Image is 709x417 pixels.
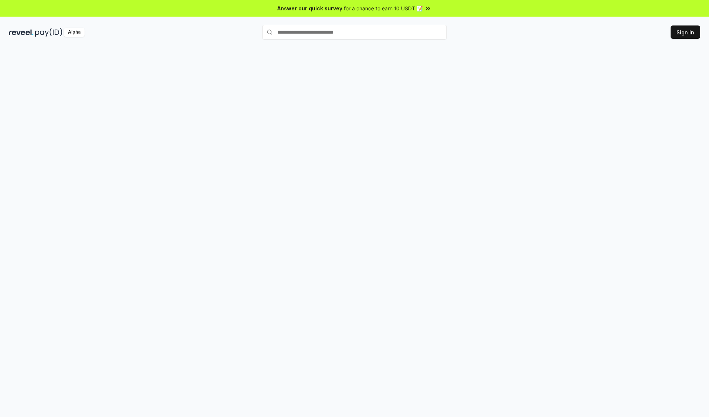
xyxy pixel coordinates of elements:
button: Sign In [671,25,700,39]
span: for a chance to earn 10 USDT 📝 [344,4,423,12]
img: reveel_dark [9,28,34,37]
div: Alpha [64,28,85,37]
span: Answer our quick survey [277,4,342,12]
img: pay_id [35,28,62,37]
